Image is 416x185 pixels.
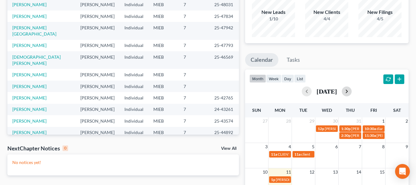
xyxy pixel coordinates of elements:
td: MIEB [148,40,179,51]
div: 0 [63,145,68,151]
td: MIEB [148,51,179,69]
td: 7 [179,104,209,115]
td: Individual [119,11,148,22]
td: 25-47834 [209,11,239,22]
td: MIEB [148,115,179,127]
span: 12p [318,126,324,131]
td: Individual [119,104,148,115]
span: 9 [405,143,409,150]
span: 5 [311,143,315,150]
span: 12 [309,168,315,176]
a: [PERSON_NAME] [12,14,46,19]
td: 7 [179,81,209,92]
td: 7 [179,69,209,80]
div: NextChapter Notices [7,145,68,152]
span: 7 [358,143,362,150]
td: 25-42765 [209,92,239,103]
a: [PERSON_NAME] [12,130,46,135]
div: 4/4 [305,16,348,22]
td: 7 [179,51,209,69]
td: 7 [179,40,209,51]
td: 25-46569 [209,51,239,69]
td: [PERSON_NAME] [75,127,119,138]
td: MIEB [148,92,179,103]
span: 27 [262,117,268,125]
span: 2 [405,117,409,125]
td: 25-47942 [209,22,239,40]
td: 7 [179,127,209,138]
span: 29 [309,117,315,125]
td: Individual [119,115,148,127]
td: [PERSON_NAME] [75,69,119,80]
td: MIEB [148,69,179,80]
span: Wed [322,107,332,113]
td: MIEB [148,22,179,40]
span: 11a [294,152,301,157]
a: Calendar [245,53,278,67]
span: 4 [288,143,292,150]
span: 8 [382,143,385,150]
td: [PERSON_NAME] [75,22,119,40]
a: [PERSON_NAME] [12,107,46,112]
span: 10 [262,168,268,176]
div: New Filings [358,9,402,16]
span: 1:30p [341,126,351,131]
a: [PERSON_NAME] [12,95,46,100]
span: diamond [377,126,391,131]
td: MIEB [148,104,179,115]
button: month [249,74,266,83]
span: 1 [382,117,385,125]
a: View All [221,146,236,151]
td: [PERSON_NAME] [75,81,119,92]
td: Individual [119,127,148,138]
a: [DEMOGRAPHIC_DATA][PERSON_NAME] [12,54,61,66]
td: 25-44892 [209,127,239,138]
span: 10:30a [365,126,376,131]
div: New Leads [252,9,295,16]
span: CLIENT [278,152,290,157]
button: week [266,74,281,83]
span: Mon [275,107,285,113]
td: [PERSON_NAME] [75,40,119,51]
td: [PERSON_NAME] [75,115,119,127]
div: Open Intercom Messenger [395,164,410,179]
span: Sun [252,107,261,113]
td: Individual [119,69,148,80]
td: Individual [119,22,148,40]
td: 7 [179,11,209,22]
span: Thu [346,107,355,113]
span: 11 [285,168,292,176]
span: 11:30a [365,133,376,138]
button: day [281,74,294,83]
td: [PERSON_NAME] [75,104,119,115]
span: 31 [356,117,362,125]
td: 25-43574 [209,115,239,127]
p: No notices yet! [12,159,234,166]
span: 15 [379,168,385,176]
td: 25-47793 [209,40,239,51]
span: Tue [299,107,307,113]
span: 3 [265,143,268,150]
td: Individual [119,92,148,103]
span: 13 [332,168,338,176]
div: 1/10 [252,16,295,22]
a: [PERSON_NAME] [12,43,46,48]
td: [PERSON_NAME] [75,11,119,22]
td: Individual [119,81,148,92]
div: 4/5 [358,16,402,22]
span: [PERSON_NAME] [276,177,305,182]
span: 1p [271,177,275,182]
td: MIEB [148,11,179,22]
td: Individual [119,51,148,69]
a: [PERSON_NAME] [12,84,46,89]
a: Tasks [281,53,305,67]
span: 28 [285,117,292,125]
span: Sat [393,107,401,113]
button: list [294,74,306,83]
a: [PERSON_NAME] [12,72,46,77]
td: 24-43261 [209,104,239,115]
span: [PERSON_NAME] - signing [351,133,394,138]
a: [PERSON_NAME][GEOGRAPHIC_DATA] [12,25,56,36]
span: 14 [356,168,362,176]
h2: [DATE] [317,88,337,95]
